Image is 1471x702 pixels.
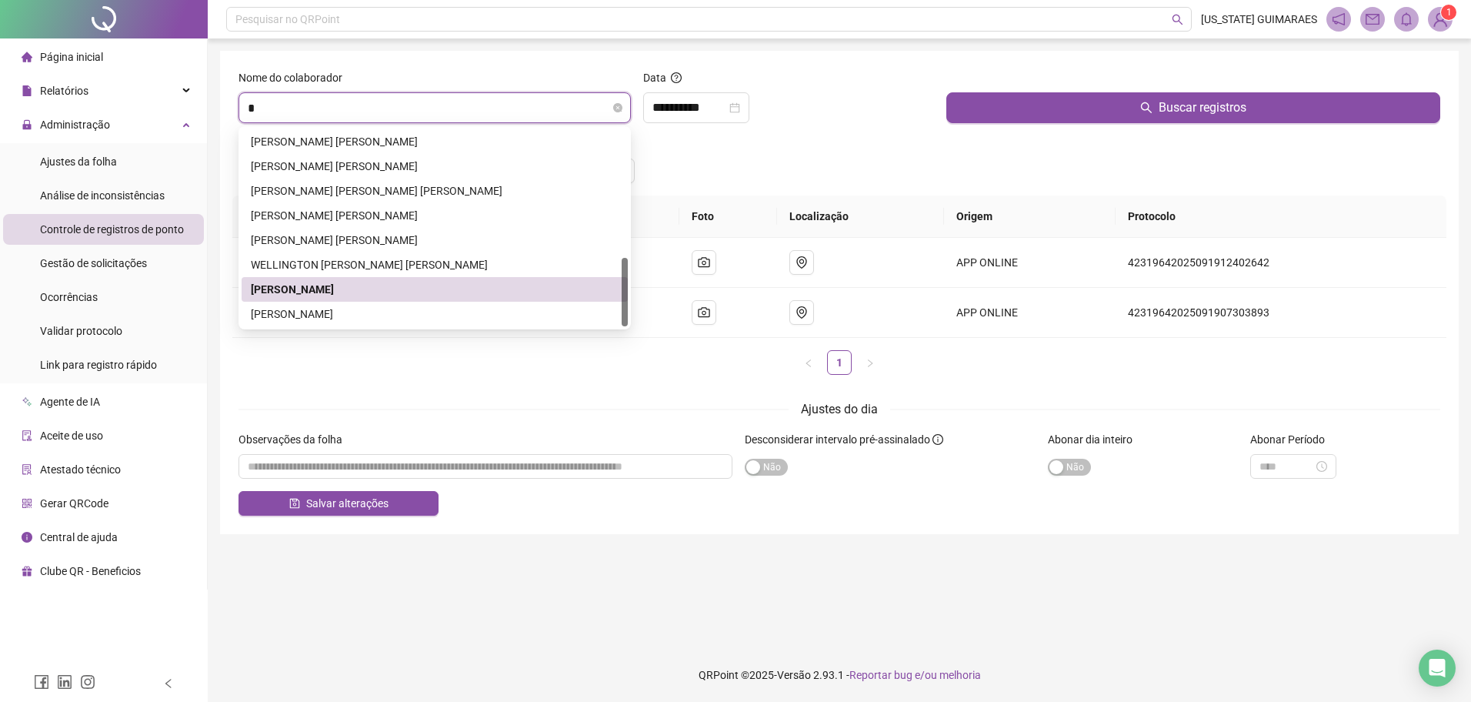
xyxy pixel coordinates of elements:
[1250,431,1335,448] label: Abonar Período
[944,196,1116,238] th: Origem
[1116,196,1446,238] th: Protocolo
[242,154,628,179] div: RONNY SOUZA MARTINS
[251,281,619,298] div: [PERSON_NAME]
[1116,288,1446,338] td: 42319642025091907303893
[40,85,88,97] span: Relatórios
[40,430,103,442] span: Aceite de uso
[40,189,165,202] span: Análise de inconsistências
[40,497,108,510] span: Gerar QRCode
[1399,12,1413,26] span: bell
[866,359,875,368] span: right
[1366,12,1379,26] span: mail
[238,491,439,516] button: Salvar alterações
[22,85,32,96] span: file
[251,256,619,273] div: WELLINGTON [PERSON_NAME] [PERSON_NAME]
[796,350,821,375] li: Página anterior
[932,434,943,445] span: info-circle
[40,463,121,476] span: Atestado técnico
[745,433,930,446] span: Desconsiderar intervalo pré-assinalado
[251,232,619,249] div: [PERSON_NAME] [PERSON_NAME]
[796,350,821,375] button: left
[242,179,628,203] div: ROSANA BASTOS LOPES DA SILVA
[40,396,100,408] span: Agente de IA
[1172,14,1183,25] span: search
[40,155,117,168] span: Ajustes da folha
[242,277,628,302] div: WILIAM PEREIRA SILVA
[34,674,49,690] span: facebook
[804,359,813,368] span: left
[946,92,1440,123] button: Buscar registros
[242,203,628,228] div: SAVIO DE ALMEIDA GUIMARAES
[40,257,147,269] span: Gestão de solicitações
[1116,238,1446,288] td: 42319642025091912402642
[944,288,1116,338] td: APP ONLINE
[828,351,851,374] a: 1
[242,129,628,154] div: RODRIGO TELES SOUZA
[22,566,32,577] span: gift
[944,238,1116,288] td: APP ONLINE
[22,430,32,441] span: audit
[40,359,157,371] span: Link para registro rápido
[22,532,32,543] span: info-circle
[1048,431,1142,448] label: Abonar dia inteiro
[698,306,710,319] span: camera
[796,306,808,319] span: environment
[613,103,622,112] span: close-circle
[1429,8,1452,31] img: 91297
[698,256,710,269] span: camera
[242,228,628,252] div: SILVIO CESARIO NETO
[1441,5,1456,20] sup: Atualize o seu contato no menu Meus Dados
[251,133,619,150] div: [PERSON_NAME] [PERSON_NAME]
[242,302,628,326] div: YAN MARQUES COSTA
[289,498,300,509] span: save
[1201,11,1317,28] span: [US_STATE] GUIMARAES
[849,669,981,681] span: Reportar bug e/ou melhoria
[796,256,808,269] span: environment
[251,182,619,199] div: [PERSON_NAME] [PERSON_NAME] [PERSON_NAME]
[306,495,389,512] span: Salvar alterações
[643,72,666,84] span: Data
[22,119,32,130] span: lock
[251,158,619,175] div: [PERSON_NAME] [PERSON_NAME]
[22,52,32,62] span: home
[40,119,110,131] span: Administração
[40,325,122,337] span: Validar protocolo
[80,674,95,690] span: instagram
[40,531,118,543] span: Central de ajuda
[801,402,878,416] span: Ajustes do dia
[57,674,72,690] span: linkedin
[671,72,682,83] span: question-circle
[238,69,352,86] label: Nome do colaborador
[251,207,619,224] div: [PERSON_NAME] [PERSON_NAME]
[858,350,882,375] button: right
[40,51,103,63] span: Página inicial
[858,350,882,375] li: Próxima página
[40,291,98,303] span: Ocorrências
[238,431,352,448] label: Observações da folha
[1446,7,1452,18] span: 1
[163,678,174,689] span: left
[40,223,184,236] span: Controle de registros de ponto
[22,464,32,475] span: solution
[251,306,619,323] div: [PERSON_NAME]
[40,565,141,577] span: Clube QR - Beneficios
[777,196,944,238] th: Localização
[1419,650,1456,687] div: Open Intercom Messenger
[1332,12,1346,26] span: notification
[679,196,777,238] th: Foto
[208,648,1471,702] footer: QRPoint © 2025 - 2.93.1 -
[22,498,32,509] span: qrcode
[1159,99,1246,117] span: Buscar registros
[242,252,628,277] div: WELLINGTON RODRIGUES FERREIRA
[777,669,811,681] span: Versão
[1140,102,1152,114] span: search
[827,350,852,375] li: 1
